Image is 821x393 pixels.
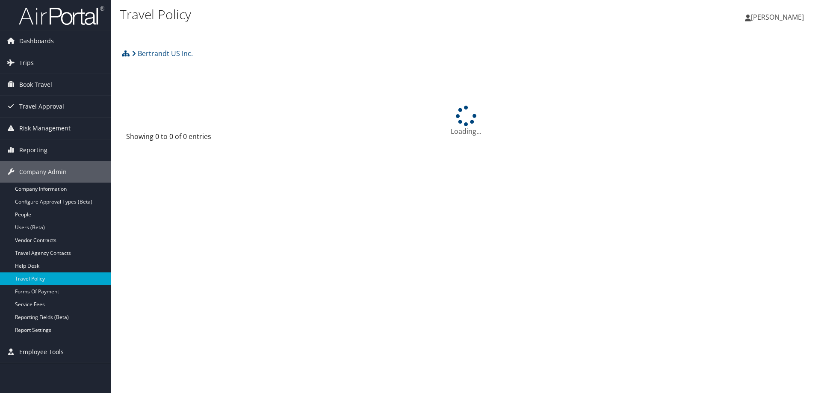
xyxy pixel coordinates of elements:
[19,30,54,52] span: Dashboards
[120,106,812,136] div: Loading...
[19,139,47,161] span: Reporting
[126,131,286,146] div: Showing 0 to 0 of 0 entries
[19,96,64,117] span: Travel Approval
[19,161,67,183] span: Company Admin
[132,45,193,62] a: Bertrandt US Inc.
[751,12,804,22] span: [PERSON_NAME]
[19,74,52,95] span: Book Travel
[120,6,582,24] h1: Travel Policy
[19,6,104,26] img: airportal-logo.png
[19,118,71,139] span: Risk Management
[19,341,64,363] span: Employee Tools
[745,4,812,30] a: [PERSON_NAME]
[19,52,34,74] span: Trips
